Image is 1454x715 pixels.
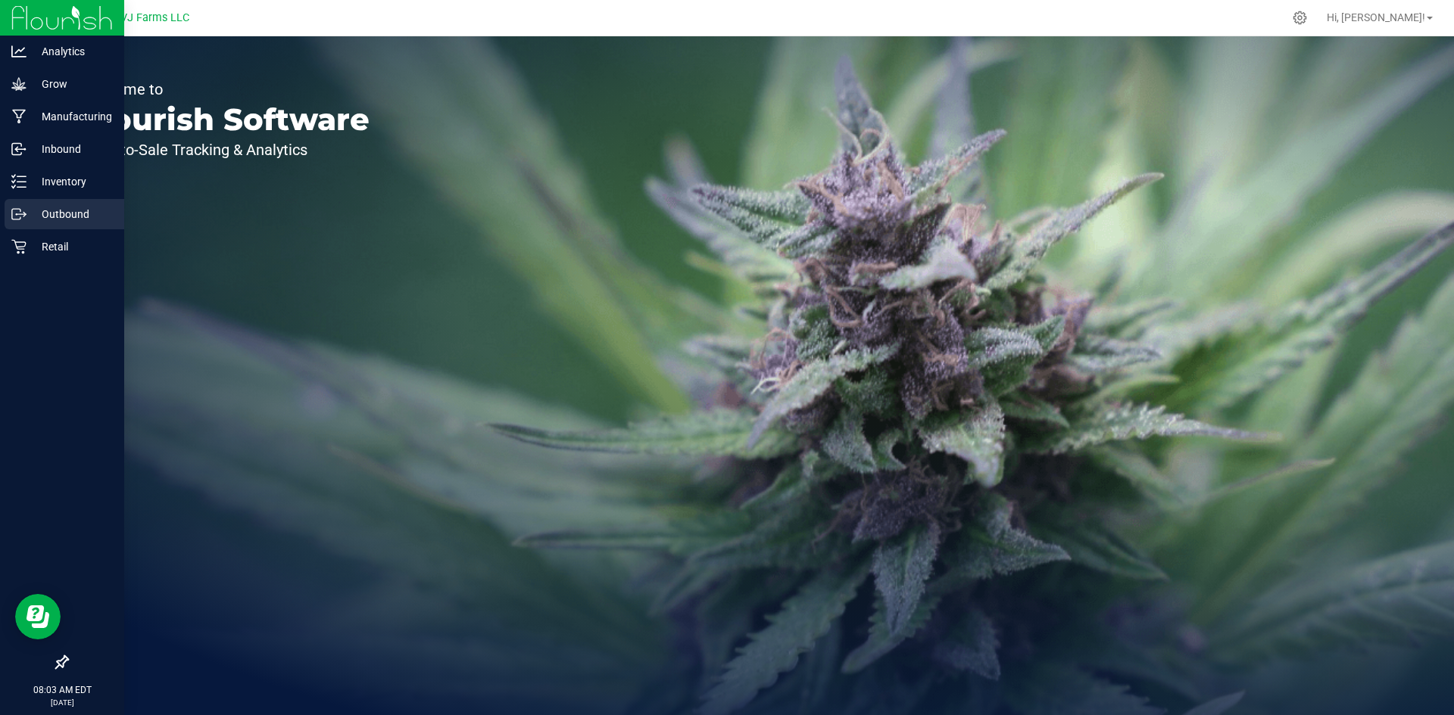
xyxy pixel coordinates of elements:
[82,82,370,97] p: Welcome to
[27,205,117,223] p: Outbound
[11,44,27,59] inline-svg: Analytics
[27,42,117,61] p: Analytics
[27,238,117,256] p: Retail
[1290,11,1309,25] div: Manage settings
[11,76,27,92] inline-svg: Grow
[82,104,370,135] p: Flourish Software
[27,173,117,191] p: Inventory
[11,141,27,157] inline-svg: Inbound
[11,174,27,189] inline-svg: Inventory
[1327,11,1425,23] span: Hi, [PERSON_NAME]!
[11,207,27,222] inline-svg: Outbound
[11,239,27,254] inline-svg: Retail
[7,683,117,697] p: 08:03 AM EDT
[15,594,61,639] iframe: Resource center
[120,11,189,24] span: VJ Farms LLC
[27,75,117,93] p: Grow
[82,142,370,157] p: Seed-to-Sale Tracking & Analytics
[27,107,117,126] p: Manufacturing
[7,697,117,708] p: [DATE]
[11,109,27,124] inline-svg: Manufacturing
[27,140,117,158] p: Inbound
